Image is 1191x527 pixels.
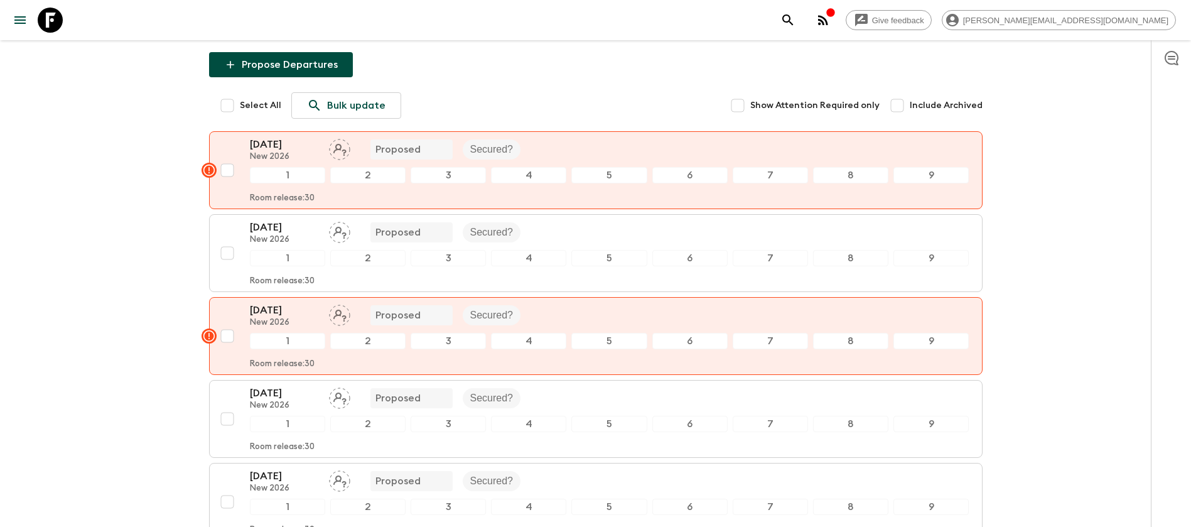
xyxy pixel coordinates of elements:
[250,137,319,152] p: [DATE]
[893,167,969,183] div: 9
[250,469,319,484] p: [DATE]
[893,250,969,266] div: 9
[329,308,350,318] span: Assign pack leader
[470,308,514,323] p: Secured?
[209,52,353,77] button: Propose Departures
[209,380,983,458] button: [DATE]New 2026Assign pack leaderProposedSecured?123456789Room release:30
[813,167,888,183] div: 8
[865,16,931,25] span: Give feedback
[411,499,486,515] div: 3
[571,333,647,349] div: 5
[846,10,932,30] a: Give feedback
[491,499,566,515] div: 4
[733,167,808,183] div: 7
[571,250,647,266] div: 5
[463,471,521,491] div: Secured?
[250,386,319,401] p: [DATE]
[250,193,315,204] p: Room release: 30
[893,499,969,515] div: 9
[491,416,566,432] div: 4
[733,333,808,349] div: 7
[652,167,728,183] div: 6
[240,99,281,112] span: Select All
[775,8,800,33] button: search adventures
[893,416,969,432] div: 9
[411,333,486,349] div: 3
[375,225,421,240] p: Proposed
[491,250,566,266] div: 4
[209,131,983,209] button: [DATE]New 2026Assign pack leaderProposedSecured?123456789Room release:30
[250,318,319,328] p: New 2026
[652,333,728,349] div: 6
[463,305,521,325] div: Secured?
[329,474,350,484] span: Assign pack leader
[411,250,486,266] div: 3
[330,499,406,515] div: 2
[8,8,33,33] button: menu
[491,333,566,349] div: 4
[250,250,325,266] div: 1
[250,359,315,369] p: Room release: 30
[330,167,406,183] div: 2
[250,235,319,245] p: New 2026
[463,388,521,408] div: Secured?
[733,250,808,266] div: 7
[330,333,406,349] div: 2
[813,416,888,432] div: 8
[813,250,888,266] div: 8
[733,416,808,432] div: 7
[329,225,350,236] span: Assign pack leader
[571,167,647,183] div: 5
[250,220,319,235] p: [DATE]
[330,416,406,432] div: 2
[910,99,983,112] span: Include Archived
[652,250,728,266] div: 6
[470,225,514,240] p: Secured?
[250,442,315,452] p: Room release: 30
[330,250,406,266] div: 2
[942,10,1176,30] div: [PERSON_NAME][EMAIL_ADDRESS][DOMAIN_NAME]
[491,167,566,183] div: 4
[375,391,421,406] p: Proposed
[250,416,325,432] div: 1
[956,16,1175,25] span: [PERSON_NAME][EMAIL_ADDRESS][DOMAIN_NAME]
[733,499,808,515] div: 7
[571,416,647,432] div: 5
[250,303,319,318] p: [DATE]
[750,99,880,112] span: Show Attention Required only
[250,152,319,162] p: New 2026
[329,391,350,401] span: Assign pack leader
[250,276,315,286] p: Room release: 30
[291,92,401,119] a: Bulk update
[329,143,350,153] span: Assign pack leader
[470,474,514,489] p: Secured?
[209,297,983,375] button: [DATE]New 2026Assign pack leaderProposedSecured?123456789Room release:30
[250,499,325,515] div: 1
[571,499,647,515] div: 5
[250,333,325,349] div: 1
[375,142,421,157] p: Proposed
[893,333,969,349] div: 9
[411,416,486,432] div: 3
[209,214,983,292] button: [DATE]New 2026Assign pack leaderProposedSecured?123456789Room release:30
[375,308,421,323] p: Proposed
[470,391,514,406] p: Secured?
[250,401,319,411] p: New 2026
[327,98,385,113] p: Bulk update
[411,167,486,183] div: 3
[470,142,514,157] p: Secured?
[250,484,319,494] p: New 2026
[375,474,421,489] p: Proposed
[463,139,521,160] div: Secured?
[652,416,728,432] div: 6
[652,499,728,515] div: 6
[813,499,888,515] div: 8
[813,333,888,349] div: 8
[463,222,521,242] div: Secured?
[250,167,325,183] div: 1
